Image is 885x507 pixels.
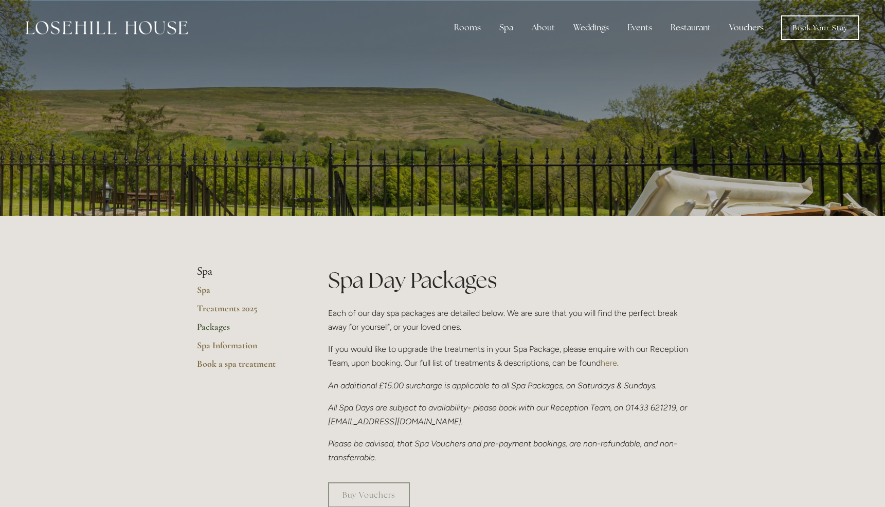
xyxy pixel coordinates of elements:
a: Treatments 2025 [197,303,295,321]
a: Book Your Stay [781,15,859,40]
a: here [601,358,617,368]
div: Events [619,17,660,38]
div: Restaurant [662,17,719,38]
p: Each of our day spa packages are detailed below. We are sure that you will find the perfect break... [328,306,689,334]
h1: Spa Day Packages [328,265,689,295]
div: Rooms [446,17,489,38]
em: All Spa Days are subject to availability- please book with our Reception Team, on 01433 621219, o... [328,403,689,426]
a: Spa [197,284,295,303]
img: Losehill House [26,21,188,34]
a: Vouchers [721,17,772,38]
a: Packages [197,321,295,340]
div: Spa [491,17,521,38]
div: About [523,17,563,38]
a: Spa Information [197,340,295,358]
em: Please be advised, that Spa Vouchers and pre-payment bookings, are non-refundable, and non-transf... [328,439,677,462]
div: Weddings [565,17,617,38]
em: An additional £15.00 surcharge is applicable to all Spa Packages, on Saturdays & Sundays. [328,381,657,390]
li: Spa [197,265,295,278]
p: If you would like to upgrade the treatments in your Spa Package, please enquire with our Receptio... [328,342,689,370]
a: Book a spa treatment [197,358,295,377]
